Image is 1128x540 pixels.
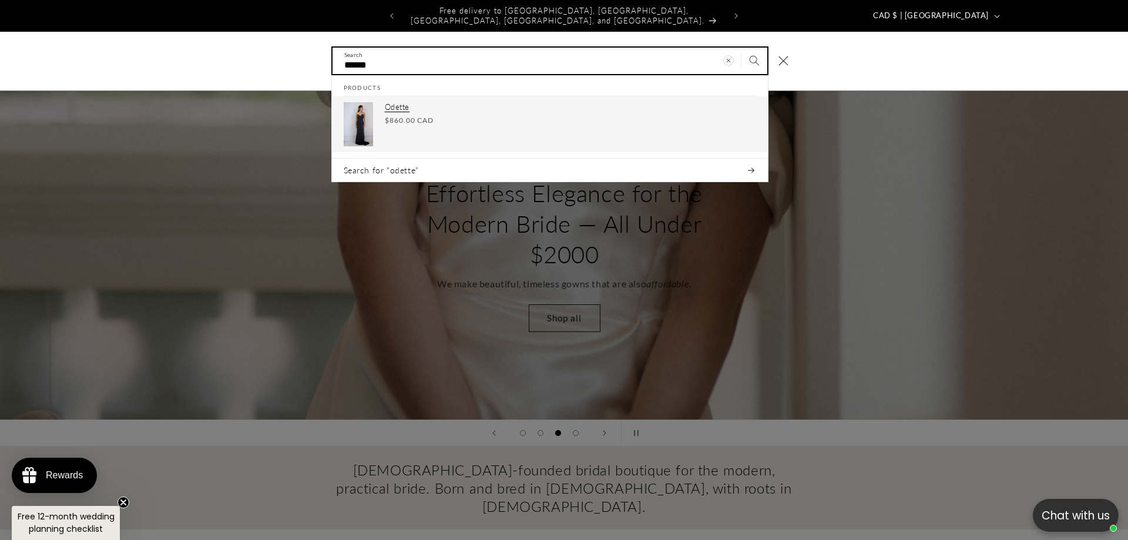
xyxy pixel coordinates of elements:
p: Chat with us [1033,507,1119,524]
span: $860.00 CAD [385,115,434,126]
span: CAD $ | [GEOGRAPHIC_DATA] [873,10,989,22]
div: Rewards [46,470,83,481]
button: CAD $ | [GEOGRAPHIC_DATA] [866,5,1005,27]
button: Search [741,48,767,73]
button: Clear search term [716,48,741,73]
button: Close [771,48,797,74]
button: Close teaser [117,497,129,508]
span: Search for “odette” [344,165,419,176]
button: Next announcement [723,5,749,27]
button: Open chatbox [1033,499,1119,532]
a: Odette $860.00 CAD [332,96,768,152]
span: Free 12-month wedding planning checklist [18,511,115,535]
h2: Products [344,75,756,96]
span: Free delivery to [GEOGRAPHIC_DATA], [GEOGRAPHIC_DATA], [GEOGRAPHIC_DATA], [GEOGRAPHIC_DATA], and ... [411,6,704,25]
button: Previous announcement [379,5,405,27]
p: Odette [385,102,756,112]
div: Free 12-month wedding planning checklistClose teaser [12,506,120,540]
img: Odette Vegan Black Leather Column Wedding Dress | Bone and Grey Bridal | Affordable minimal weddi... [344,102,373,146]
